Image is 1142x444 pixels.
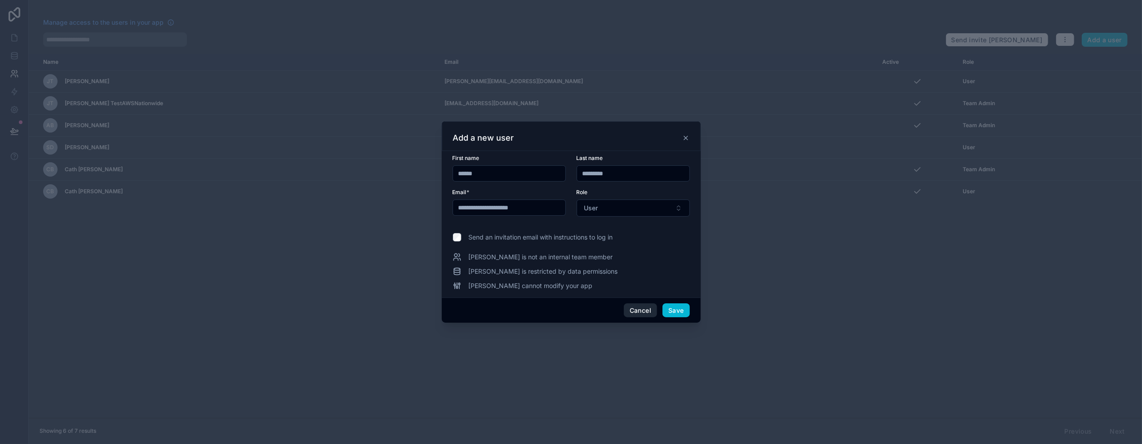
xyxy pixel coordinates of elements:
span: Send an invitation email with instructions to log in [469,233,613,242]
button: Save [662,303,689,318]
span: [PERSON_NAME] is not an internal team member [469,253,613,262]
input: Send an invitation email with instructions to log in [453,233,462,242]
span: Role [577,189,588,195]
h3: Add a new user [453,133,514,143]
span: Email [453,189,467,195]
span: First name [453,155,480,161]
button: Select Button [577,200,690,217]
button: Cancel [624,303,657,318]
span: User [584,204,598,213]
span: [PERSON_NAME] cannot modify your app [469,281,593,290]
span: Last name [577,155,603,161]
span: [PERSON_NAME] is restricted by data permissions [469,267,618,276]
